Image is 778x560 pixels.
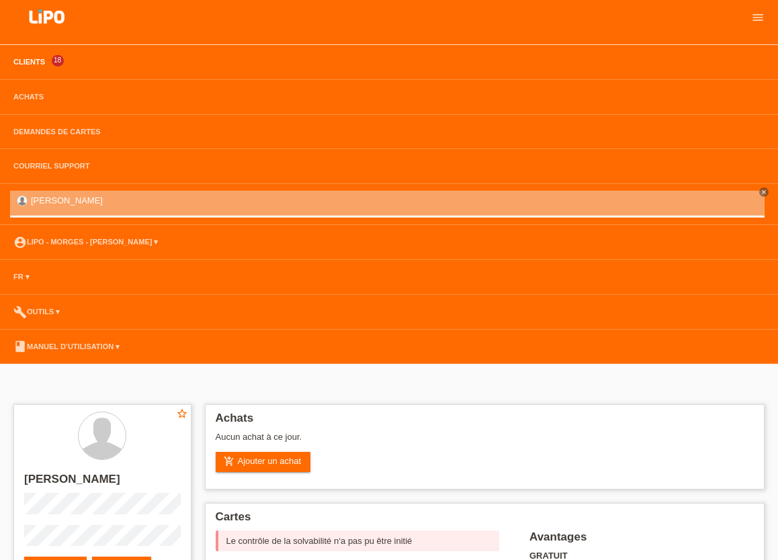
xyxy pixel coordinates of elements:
[224,456,234,467] i: add_shopping_cart
[13,340,27,353] i: book
[31,195,103,205] a: [PERSON_NAME]
[216,432,754,452] div: Aucun achat à ce jour.
[176,408,188,422] a: star_border
[24,473,181,493] h2: [PERSON_NAME]
[744,13,771,21] a: menu
[529,530,754,551] h2: Avantages
[216,510,754,530] h2: Cartes
[52,55,64,66] span: 18
[759,187,769,197] a: close
[7,273,36,281] a: FR ▾
[7,342,126,351] a: bookManuel d’utilisation ▾
[13,236,27,249] i: account_circle
[13,306,27,319] i: build
[751,11,765,24] i: menu
[216,412,754,432] h2: Achats
[13,28,81,38] a: LIPO pay
[761,189,767,195] i: close
[7,58,52,66] a: Clients
[7,308,67,316] a: buildOutils ▾
[7,162,96,170] a: Courriel Support
[216,452,311,472] a: add_shopping_cartAjouter un achat
[7,93,50,101] a: Achats
[176,408,188,420] i: star_border
[7,128,107,136] a: Demandes de cartes
[216,530,500,551] div: Le contrôle de la solvabilité n‘a pas pu être initié
[7,238,165,246] a: account_circleLIPO - Morges - [PERSON_NAME] ▾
